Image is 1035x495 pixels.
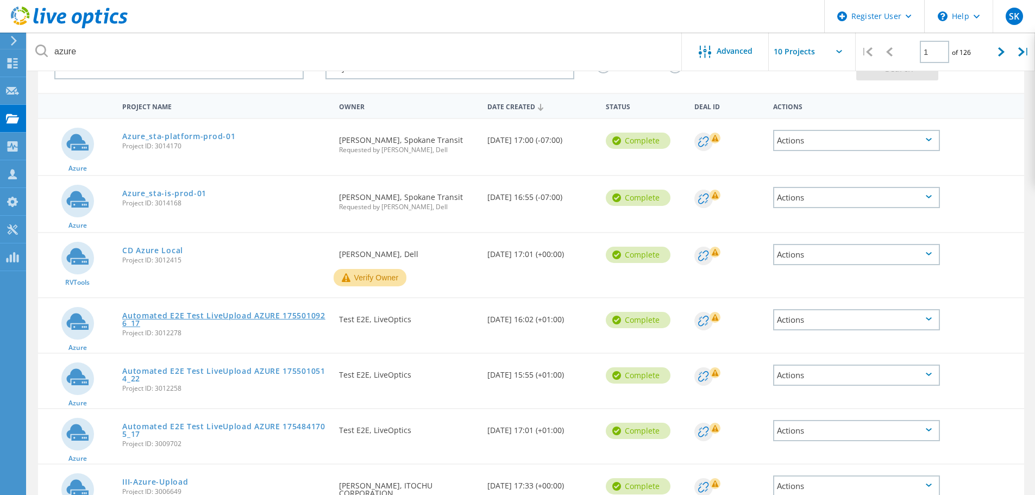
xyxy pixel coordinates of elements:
div: Test E2E, LiveOptics [334,409,481,445]
div: Actions [773,309,940,330]
span: RVTools [65,279,90,286]
a: Automated E2E Test LiveUpload AZURE 1754841705_17 [122,423,328,438]
span: Advanced [717,47,752,55]
span: Project ID: 3009702 [122,441,328,447]
div: [DATE] 16:02 (+01:00) [482,298,600,334]
div: [DATE] 15:55 (+01:00) [482,354,600,390]
span: Requested by [PERSON_NAME], Dell [339,204,476,210]
div: Complete [606,367,670,384]
div: Complete [606,133,670,149]
span: SK [1009,12,1019,21]
a: Azure_sta-is-prod-01 [122,190,206,197]
span: Azure [68,400,87,406]
a: Azure_sta-platform-prod-01 [122,133,235,140]
span: Project ID: 3006649 [122,488,328,495]
div: Test E2E, LiveOptics [334,298,481,334]
div: Actions [773,420,940,441]
a: Automated E2E Test LiveUpload AZURE 1755010926_17 [122,312,328,327]
a: Live Optics Dashboard [11,23,128,30]
div: Complete [606,478,670,494]
div: [PERSON_NAME], Spokane Transit [334,119,481,164]
div: Owner [334,96,481,116]
span: Azure [68,344,87,351]
div: | [1013,33,1035,71]
div: Test E2E, LiveOptics [334,354,481,390]
div: [DATE] 16:55 (-07:00) [482,176,600,212]
span: Project ID: 3012278 [122,330,328,336]
div: Complete [606,312,670,328]
div: [PERSON_NAME], Dell [334,233,481,269]
div: Actions [773,244,940,265]
div: [DATE] 17:01 (+00:00) [482,233,600,269]
div: | [856,33,878,71]
span: of 126 [952,48,971,57]
a: III-Azure-Upload [122,478,188,486]
div: Actions [773,130,940,151]
span: Azure [68,222,87,229]
span: Azure [68,455,87,462]
div: [DATE] 17:01 (+01:00) [482,409,600,445]
input: Search projects by name, owner, ID, company, etc [27,33,682,71]
span: Requested by [PERSON_NAME], Dell [339,147,476,153]
div: Deal Id [689,96,768,116]
div: [PERSON_NAME], Spokane Transit [334,176,481,221]
button: Verify Owner [334,269,406,286]
span: Project ID: 3012415 [122,257,328,264]
span: Project ID: 3012258 [122,385,328,392]
a: Automated E2E Test LiveUpload AZURE 1755010514_22 [122,367,328,383]
div: [DATE] 17:00 (-07:00) [482,119,600,155]
div: Complete [606,190,670,206]
div: Complete [606,247,670,263]
div: Actions [768,96,945,116]
span: Project ID: 3014168 [122,200,328,206]
a: CD Azure Local [122,247,183,254]
div: Actions [773,187,940,208]
div: Actions [773,365,940,386]
svg: \n [938,11,948,21]
div: Complete [606,423,670,439]
span: Azure [68,165,87,172]
div: Project Name [117,96,334,116]
span: Project ID: 3014170 [122,143,328,149]
div: Date Created [482,96,600,116]
div: Status [600,96,689,116]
